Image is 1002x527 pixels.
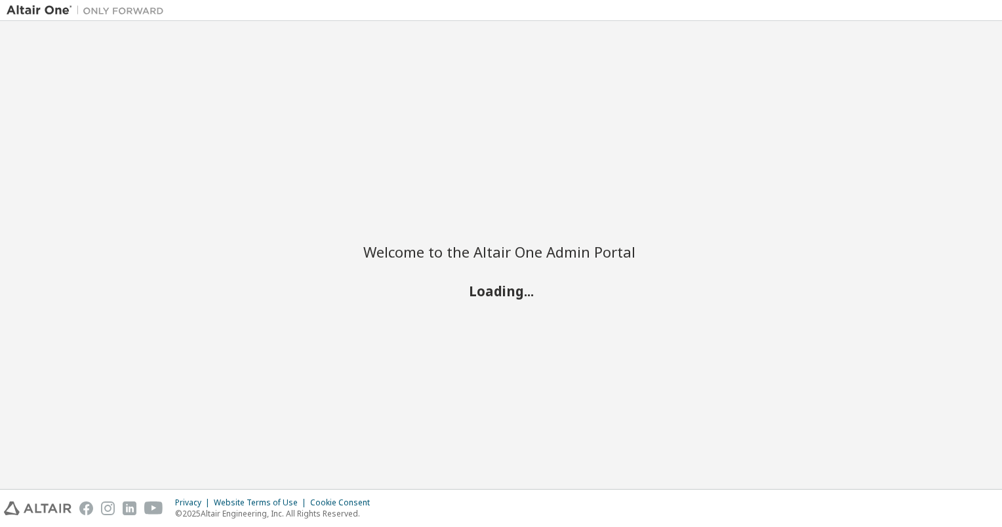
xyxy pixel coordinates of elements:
[175,508,378,519] p: © 2025 Altair Engineering, Inc. All Rights Reserved.
[4,501,71,515] img: altair_logo.svg
[101,501,115,515] img: instagram.svg
[175,498,214,508] div: Privacy
[7,4,170,17] img: Altair One
[214,498,310,508] div: Website Terms of Use
[310,498,378,508] div: Cookie Consent
[363,283,639,300] h2: Loading...
[123,501,136,515] img: linkedin.svg
[79,501,93,515] img: facebook.svg
[363,243,639,261] h2: Welcome to the Altair One Admin Portal
[144,501,163,515] img: youtube.svg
